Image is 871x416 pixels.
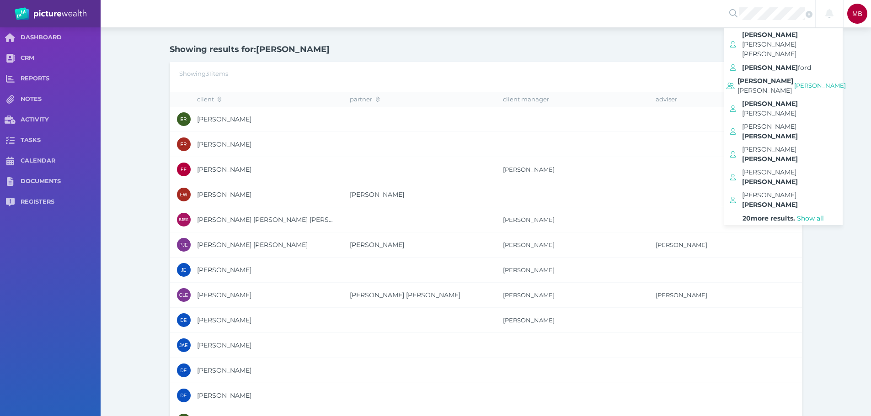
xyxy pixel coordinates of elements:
[197,391,251,400] span: [PERSON_NAME]
[177,188,191,201] div: Elliott Woolf
[197,95,221,103] span: client
[179,242,187,247] span: PJE
[742,109,796,117] span: [PERSON_NAME]
[177,338,191,352] div: Jennifer Ann Elliott
[181,368,187,373] span: DE
[197,341,251,349] span: [PERSON_NAME]
[177,213,191,226] div: Elliott James Easton Sanger
[798,63,811,72] span: ford
[21,178,101,185] span: DOCUMENTS
[177,137,191,151] div: Elliott Richardson
[503,241,642,249] span: [PERSON_NAME]
[737,77,793,85] span: [PERSON_NAME]
[21,116,101,124] span: ACTIVITY
[350,291,460,299] span: [PERSON_NAME] [PERSON_NAME]
[21,137,101,144] span: TASKS
[177,313,191,327] div: Dianne Elliott
[742,100,798,108] span: [PERSON_NAME]
[724,189,843,211] a: [PERSON_NAME][PERSON_NAME]
[177,263,191,277] div: Jarrad Elliott
[852,10,862,17] span: MB
[656,241,795,249] span: [PERSON_NAME]
[181,268,187,273] span: JE
[197,115,251,123] span: [PERSON_NAME]
[805,10,812,17] button: Clear
[742,168,796,176] span: [PERSON_NAME]
[742,122,796,131] span: [PERSON_NAME]
[724,61,843,74] a: [PERSON_NAME]ford
[797,214,824,222] span: Show all
[503,291,642,299] span: [PERSON_NAME]
[181,167,187,172] span: EF
[21,95,101,103] span: NOTES
[742,132,798,140] span: [PERSON_NAME]
[350,95,379,103] span: partner
[197,241,308,249] span: [PERSON_NAME] [PERSON_NAME]
[21,75,101,83] span: REPORTS
[21,198,101,206] span: REGISTERS
[724,74,843,97] a: [PERSON_NAME][PERSON_NAME][PERSON_NAME]
[181,393,187,398] span: DE
[177,163,191,176] div: Elliott Ford
[179,70,228,77] span: Showing 31 items
[181,142,187,147] span: ER
[350,241,404,249] span: [PERSON_NAME]
[197,216,364,224] span: [PERSON_NAME] [PERSON_NAME] [PERSON_NAME]
[724,120,843,143] a: [PERSON_NAME][PERSON_NAME]
[847,4,867,24] div: Michelle Bucsai
[21,34,101,42] span: DASHBOARD
[503,166,642,174] span: [PERSON_NAME]
[794,82,846,89] span: [PERSON_NAME]
[177,389,191,402] div: Dudley Elliott
[179,343,187,348] span: JAE
[180,192,187,197] span: EW
[742,145,796,153] span: [PERSON_NAME]
[177,238,191,252] div: Pamela June Elliott
[197,165,251,174] span: [PERSON_NAME]
[197,291,251,299] span: [PERSON_NAME]
[177,112,191,126] div: Elliott Rowton
[181,117,187,122] span: ER
[350,190,404,199] span: [PERSON_NAME]
[742,31,798,39] span: [PERSON_NAME]
[503,216,642,224] span: [PERSON_NAME]
[503,266,642,274] span: [PERSON_NAME]
[21,157,101,165] span: CALENDAR
[742,200,798,209] span: [PERSON_NAME]
[649,92,802,107] th: adviser
[743,214,824,222] a: 20more results. Show all
[15,7,86,20] img: PW
[177,363,191,377] div: Devlin Elliott
[179,217,188,222] span: EJES
[742,63,798,72] span: [PERSON_NAME]
[742,178,798,186] span: [PERSON_NAME]
[743,214,795,222] span: 20 more results.
[170,44,330,54] h1: Showing results for: [PERSON_NAME]
[179,293,188,298] span: CLE
[181,318,187,323] span: DE
[503,316,642,324] span: [PERSON_NAME]
[496,92,649,107] th: client manager
[742,155,798,163] span: [PERSON_NAME]
[724,97,843,120] a: [PERSON_NAME][PERSON_NAME]
[724,143,843,166] a: [PERSON_NAME][PERSON_NAME]
[742,191,796,199] span: [PERSON_NAME]
[656,291,795,299] span: [PERSON_NAME]
[197,190,251,199] span: [PERSON_NAME]
[197,316,251,324] span: [PERSON_NAME]
[724,166,843,189] a: [PERSON_NAME][PERSON_NAME]
[737,86,792,95] span: [PERSON_NAME]
[197,366,251,374] span: [PERSON_NAME]
[21,54,101,62] span: CRM
[742,40,796,58] span: [PERSON_NAME] [PERSON_NAME]
[197,140,251,148] span: [PERSON_NAME]
[724,28,843,61] a: [PERSON_NAME][PERSON_NAME] [PERSON_NAME]
[197,266,251,274] span: [PERSON_NAME]
[177,288,191,302] div: Craig Laurence Elliott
